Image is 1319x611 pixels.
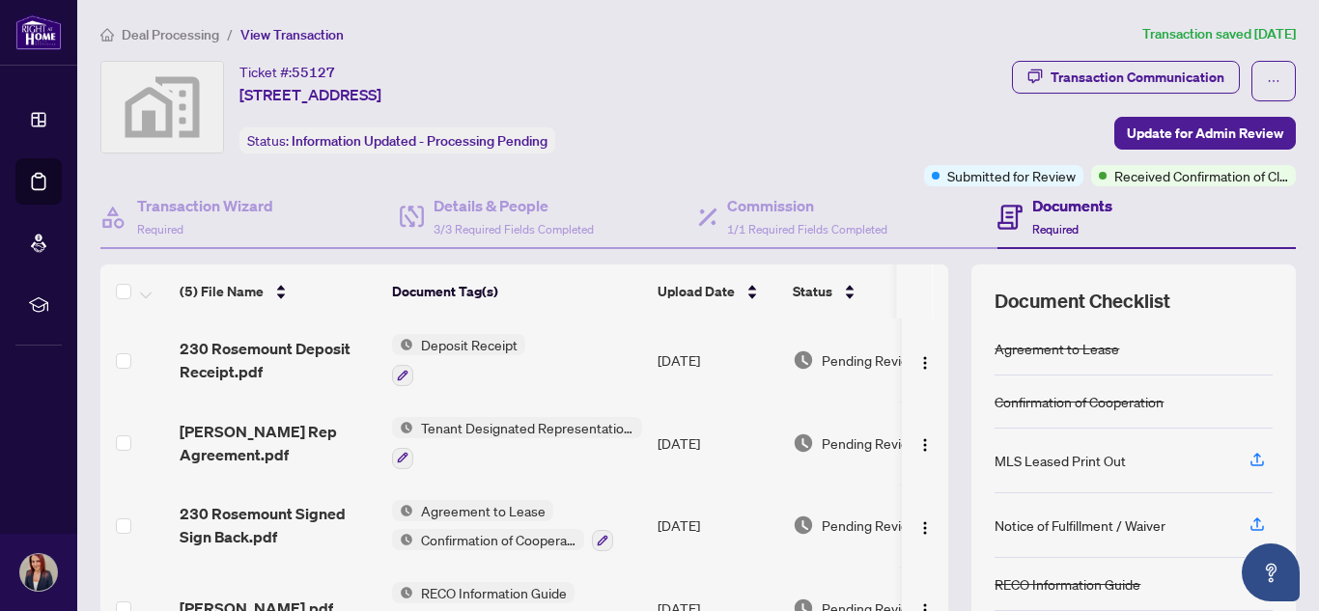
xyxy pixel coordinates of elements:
span: Upload Date [658,281,735,302]
span: Required [1032,222,1079,236]
h4: Documents [1032,194,1112,217]
span: Document Checklist [995,288,1170,315]
span: ellipsis [1267,74,1280,88]
span: Deposit Receipt [413,334,525,355]
td: [DATE] [650,319,785,402]
span: [PERSON_NAME] Rep Agreement.pdf [180,420,377,466]
span: 230 Rosemount Signed Sign Back.pdf [180,502,377,548]
img: logo [15,14,62,50]
img: Status Icon [392,582,413,603]
span: [STREET_ADDRESS] [239,83,381,106]
span: Pending Review [822,349,918,371]
span: RECO Information Guide [413,582,575,603]
img: Logo [917,520,933,536]
span: Deal Processing [122,26,219,43]
span: 1/1 Required Fields Completed [727,222,887,236]
button: Logo [910,428,940,458]
img: Document Status [793,514,814,536]
img: Status Icon [392,334,413,355]
img: Document Status [793,349,814,371]
span: 3/3 Required Fields Completed [434,222,594,236]
button: Transaction Communication [1012,61,1240,94]
div: Notice of Fulfillment / Waiver [995,514,1165,536]
span: Information Updated - Processing Pending [292,132,547,150]
th: Document Tag(s) [384,264,650,319]
span: Submitted for Review [947,165,1076,186]
img: svg%3e [101,62,223,153]
span: 55127 [292,64,335,81]
button: Open asap [1242,543,1300,601]
img: Status Icon [392,529,413,550]
span: Pending Review [822,432,918,454]
button: Status IconAgreement to LeaseStatus IconConfirmation of Cooperation [392,500,613,552]
img: Logo [917,437,933,453]
button: Status IconDeposit Receipt [392,334,525,386]
div: Agreement to Lease [995,338,1119,359]
div: Confirmation of Cooperation [995,391,1164,412]
div: Transaction Communication [1051,62,1224,93]
span: Pending Review [822,514,918,536]
button: Status IconTenant Designated Representation Agreement [392,417,642,469]
li: / [227,23,233,45]
div: MLS Leased Print Out [995,450,1126,471]
span: Status [793,281,832,302]
th: Upload Date [650,264,785,319]
button: Logo [910,510,940,541]
span: Required [137,222,183,236]
h4: Commission [727,194,887,217]
span: Received Confirmation of Closing [1114,165,1288,186]
span: Tenant Designated Representation Agreement [413,417,642,438]
div: Status: [239,127,555,153]
img: Profile Icon [20,554,57,591]
h4: Details & People [434,194,594,217]
button: Logo [910,345,940,375]
img: Status Icon [392,417,413,438]
div: Ticket #: [239,61,335,83]
span: Confirmation of Cooperation [413,529,584,550]
span: 230 Rosemount Deposit Receipt.pdf [180,337,377,383]
th: (5) File Name [172,264,384,319]
article: Transaction saved [DATE] [1142,23,1296,45]
div: RECO Information Guide [995,573,1140,595]
span: View Transaction [240,26,344,43]
td: [DATE] [650,485,785,568]
h4: Transaction Wizard [137,194,273,217]
td: [DATE] [650,402,785,485]
img: Logo [917,355,933,371]
img: Document Status [793,432,814,454]
span: Agreement to Lease [413,500,553,521]
button: Update for Admin Review [1114,117,1296,150]
span: Update for Admin Review [1127,118,1283,149]
span: home [100,28,114,42]
span: (5) File Name [180,281,264,302]
img: Status Icon [392,500,413,521]
th: Status [785,264,949,319]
